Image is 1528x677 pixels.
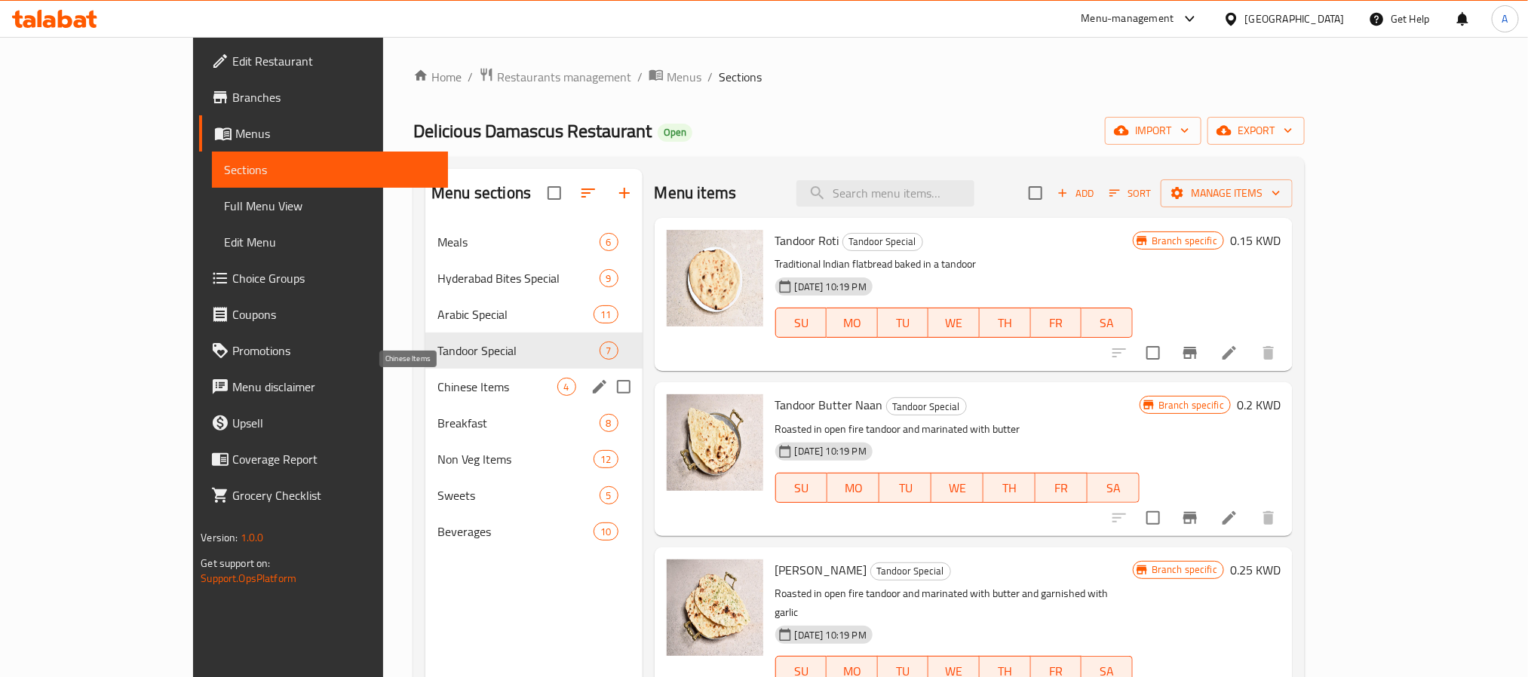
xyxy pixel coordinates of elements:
[884,312,923,334] span: TU
[796,180,974,207] input: search
[637,68,643,86] li: /
[594,308,617,322] span: 11
[570,175,606,211] span: Sort sections
[199,43,448,79] a: Edit Restaurant
[937,477,977,499] span: WE
[1230,559,1281,581] h6: 0.25 KWD
[667,394,763,491] img: Tandoor Butter Naan
[879,473,931,503] button: TU
[1250,335,1287,371] button: delete
[1146,562,1223,577] span: Branch specific
[775,394,883,416] span: Tandoor Butter Naan
[199,369,448,405] a: Menu disclaimer
[1207,117,1305,145] button: export
[437,378,557,396] span: Chinese Items
[1137,502,1169,534] span: Select to update
[594,525,617,539] span: 10
[497,68,631,86] span: Restaurants management
[600,342,618,360] div: items
[1106,182,1155,205] button: Sort
[437,305,594,323] span: Arabic Special
[986,312,1025,334] span: TH
[232,52,436,70] span: Edit Restaurant
[1173,184,1281,203] span: Manage items
[199,296,448,332] a: Coupons
[1220,121,1293,140] span: export
[600,489,618,503] span: 5
[1220,344,1238,362] a: Edit menu item
[538,177,570,209] span: Select all sections
[425,405,643,441] div: Breakfast8
[425,260,643,296] div: Hyderabad Bites Special9
[1109,185,1151,202] span: Sort
[606,175,643,211] button: Add section
[789,628,873,642] span: [DATE] 10:19 PM
[1082,308,1133,338] button: SA
[232,269,436,287] span: Choice Groups
[224,197,436,215] span: Full Menu View
[827,308,878,338] button: MO
[600,271,618,286] span: 9
[1088,473,1140,503] button: SA
[775,308,827,338] button: SU
[413,114,652,148] span: Delicious Damascus Restaurant
[1105,117,1201,145] button: import
[871,562,950,580] span: Tandoor Special
[1172,500,1208,536] button: Branch-specific-item
[232,88,436,106] span: Branches
[843,233,922,250] span: Tandoor Special
[425,296,643,332] div: Arabic Special11
[224,233,436,251] span: Edit Menu
[594,305,618,323] div: items
[655,182,737,204] h2: Menu items
[199,477,448,513] a: Grocery Checklist
[789,444,873,458] span: [DATE] 10:19 PM
[649,67,701,87] a: Menus
[437,414,599,432] div: Breakfast
[437,450,594,468] div: Non Veg Items
[1220,509,1238,527] a: Edit menu item
[980,308,1031,338] button: TH
[775,584,1133,622] p: Roasted in open fire tandoor and marinated with butter and garnished with garlic
[782,312,821,334] span: SU
[437,233,599,251] div: Meals
[600,486,618,504] div: items
[1020,177,1051,209] span: Select section
[594,522,618,541] div: items
[425,513,643,550] div: Beverages10
[425,477,643,513] div: Sweets5
[1031,308,1082,338] button: FR
[437,269,599,287] span: Hyderabad Bites Special
[437,522,594,541] span: Beverages
[425,224,643,260] div: Meals6
[232,414,436,432] span: Upsell
[199,115,448,152] a: Menus
[199,79,448,115] a: Branches
[212,152,448,188] a: Sections
[588,375,611,398] button: edit
[199,405,448,441] a: Upsell
[1051,182,1100,205] span: Add item
[235,124,436,142] span: Menus
[1042,477,1082,499] span: FR
[775,229,839,252] span: Tandoor Roti
[1117,121,1189,140] span: import
[775,420,1140,439] p: Roasted in open fire tandoor and marinated with butter
[775,255,1133,274] p: Traditional Indian flatbread baked in a tandoor
[600,416,618,430] span: 8
[413,67,1305,87] nav: breadcrumb
[201,553,270,573] span: Get support on:
[1094,477,1134,499] span: SA
[232,486,436,504] span: Grocery Checklist
[1146,234,1223,248] span: Branch specific
[557,378,576,396] div: items
[833,477,873,499] span: MO
[437,342,599,360] div: Tandoor Special
[558,380,575,394] span: 4
[1036,473,1088,503] button: FR
[437,486,599,504] span: Sweets
[431,182,531,204] h2: Menu sections
[594,452,617,467] span: 12
[1100,182,1161,205] span: Sort items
